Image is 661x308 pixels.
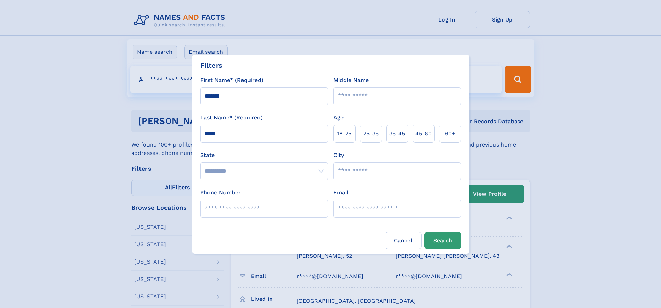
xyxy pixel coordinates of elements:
[389,130,405,138] span: 35‑45
[333,76,369,84] label: Middle Name
[424,232,461,249] button: Search
[445,130,455,138] span: 60+
[200,151,328,159] label: State
[337,130,351,138] span: 18‑25
[415,130,432,138] span: 45‑60
[363,130,379,138] span: 25‑35
[333,151,344,159] label: City
[385,232,422,249] label: Cancel
[200,76,263,84] label: First Name* (Required)
[333,189,348,197] label: Email
[200,114,263,122] label: Last Name* (Required)
[200,189,241,197] label: Phone Number
[200,60,222,70] div: Filters
[333,114,344,122] label: Age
